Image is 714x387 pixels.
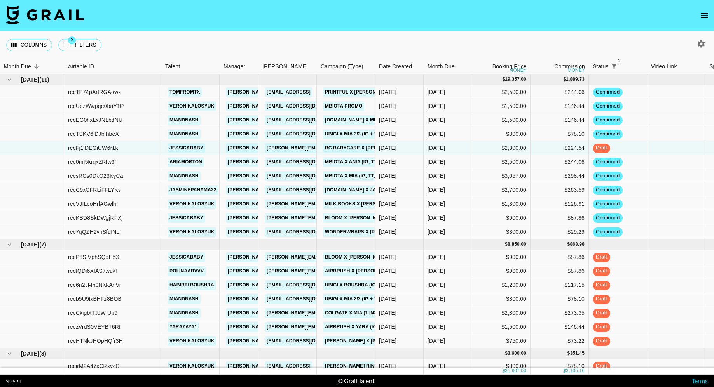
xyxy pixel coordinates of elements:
div: $244.06 [531,155,589,169]
div: $146.44 [531,99,589,113]
div: money [567,68,585,73]
div: recTSKV6lDJbfhbeX [68,130,119,138]
a: [DOMAIN_NAME] x Jasmine [323,185,393,195]
div: Manager [220,59,258,74]
div: 18/08/2025 [379,323,396,331]
a: [PERSON_NAME][EMAIL_ADDRESS][DOMAIN_NAME] [226,227,353,237]
div: $1,500.00 [472,99,531,113]
div: Sep '25 [428,214,445,222]
span: confirmed [593,228,623,236]
div: recirM2A47xCRxyzC [68,362,119,370]
div: $87.86 [531,264,589,278]
div: Aug '25 [428,337,445,345]
a: [EMAIL_ADDRESS][DOMAIN_NAME] [265,294,352,304]
div: recP8SIVphSQqH5Xi [68,253,121,261]
a: [PERSON_NAME][EMAIL_ADDRESS][DOMAIN_NAME] [226,322,353,332]
span: [DATE] [21,241,39,248]
a: Colgate x Mia (1 Instagram Reel, 4 images, 4 months usage right and 45 days access) [323,308,555,318]
div: $2,800.00 [472,306,531,320]
a: WonderWraps x [PERSON_NAME] (TT, IG) [323,227,429,237]
div: $900.00 [472,264,531,278]
a: [EMAIL_ADDRESS] [265,361,312,371]
span: confirmed [593,116,623,124]
a: [PERSON_NAME][EMAIL_ADDRESS][DOMAIN_NAME] [226,213,353,223]
span: confirmed [593,200,623,208]
div: Aug '25 [428,309,445,317]
div: $117.15 [531,278,589,292]
div: Date Created [379,59,412,74]
a: [PERSON_NAME][EMAIL_ADDRESS][DOMAIN_NAME] [226,308,353,318]
div: $244.06 [531,85,589,99]
div: 18/08/2025 [379,186,396,194]
span: draft [593,295,610,303]
span: draft [593,363,610,370]
a: [PERSON_NAME][EMAIL_ADDRESS][DOMAIN_NAME] [226,199,353,209]
div: Video Link [647,59,705,74]
a: [PERSON_NAME][EMAIL_ADDRESS][PERSON_NAME][DOMAIN_NAME] [265,266,431,276]
div: 18/08/2025 [379,337,396,345]
a: Ubigi x Mia 2/3 (IG + TT, 3 Stories) [323,294,410,304]
a: jasminepanama22 [168,185,218,195]
div: 11/08/2025 [379,309,396,317]
button: Select columns [6,39,52,51]
div: 11/08/2025 [379,102,396,110]
a: [EMAIL_ADDRESS][DOMAIN_NAME] [265,227,352,237]
button: hide children [4,348,15,359]
div: $ [505,241,508,248]
a: veronikalosyuk [168,227,216,237]
div: 11/07/2025 [379,200,396,208]
a: jessicababy [168,143,205,153]
div: $900.00 [472,211,531,225]
div: rec7qQZH2vhSfuINe [68,228,120,236]
span: confirmed [593,172,623,180]
div: v [DATE] [6,378,21,384]
div: recsRCs0DkO23KyCa [68,172,123,180]
a: miandnash [168,115,201,125]
button: hide children [4,74,15,85]
a: Terms [692,377,708,384]
a: [EMAIL_ADDRESS][DOMAIN_NAME] [265,171,352,181]
div: recTP74pArtRGAowx [68,88,121,96]
a: [PERSON_NAME] Ring x [PERSON_NAME] (1IG) [323,361,438,371]
a: [PERSON_NAME][EMAIL_ADDRESS][PERSON_NAME][DOMAIN_NAME] [265,308,431,318]
a: polinaarvvv [168,266,206,276]
a: [PERSON_NAME][EMAIL_ADDRESS][DOMAIN_NAME] [226,143,353,153]
div: $126.91 [531,197,589,211]
div: Sep '25 [428,200,445,208]
span: confirmed [593,89,623,96]
a: Ubigi x Mia 3/3 (IG + TT, 3 Stories) [323,129,410,139]
div: $ [567,241,570,248]
a: mBIOTA x Ania (IG, TT, 2 Stories) [323,157,407,167]
div: 18/08/2025 [379,214,396,222]
span: confirmed [593,158,623,166]
div: Booker [258,59,317,74]
div: $800.00 [472,359,531,373]
div: Aug '25 [428,253,445,261]
div: money [509,68,527,73]
a: jessicababy [168,213,205,223]
a: Ubigi x Boushra (IG + TT, 3 Stories) [323,280,418,290]
div: $1,300.00 [472,197,531,211]
a: [PERSON_NAME][EMAIL_ADDRESS][DOMAIN_NAME] [226,252,353,262]
div: recEG0hxLxJN1bdNU [68,116,122,124]
a: [PERSON_NAME][EMAIL_ADDRESS][DOMAIN_NAME] [226,294,353,304]
a: [EMAIL_ADDRESS][DOMAIN_NAME] [265,157,352,167]
div: 1,889.73 [566,76,585,83]
div: 8,850.00 [508,241,526,248]
span: draft [593,337,610,345]
div: 15/07/2025 [379,267,396,275]
a: [PERSON_NAME] x [PERSON_NAME] (1 IG) [323,336,426,346]
button: Show filters [58,39,101,51]
div: rec0mf5krqxZRIw3j [68,158,116,166]
span: draft [593,144,610,152]
div: recUezWwpqe0baY1P [68,102,124,110]
div: $298.44 [531,169,589,183]
button: Sort [31,61,42,72]
button: Sort [620,61,630,72]
div: $29.29 [531,225,589,239]
div: $146.44 [531,320,589,334]
span: 2 [616,57,623,65]
a: [PERSON_NAME][EMAIL_ADDRESS][DOMAIN_NAME] [226,129,353,139]
div: $800.00 [472,127,531,141]
a: [PERSON_NAME][EMAIL_ADDRESS][DOMAIN_NAME] [226,185,353,195]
